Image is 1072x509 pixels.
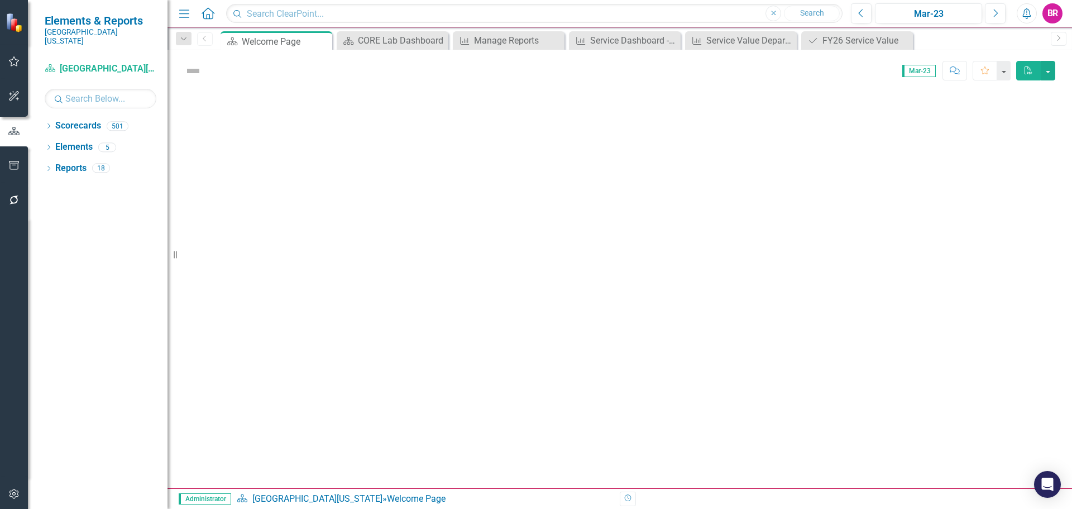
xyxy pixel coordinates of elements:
span: Search [800,8,824,17]
span: Mar-23 [902,65,936,77]
a: Scorecards [55,120,101,132]
button: Search [784,6,840,21]
small: [GEOGRAPHIC_DATA][US_STATE] [45,27,156,46]
a: Service Value Department Survey [688,34,794,47]
input: Search ClearPoint... [226,4,843,23]
div: Service Value Department Survey [706,34,794,47]
a: Elements [55,141,93,154]
div: 18 [92,164,110,173]
span: Elements & Reports [45,14,156,27]
div: CORE Lab Dashboard [358,34,446,47]
a: [GEOGRAPHIC_DATA][US_STATE] [45,63,156,75]
div: Welcome Page [387,493,446,504]
div: Mar-23 [879,7,978,21]
span: Administrator [179,493,231,505]
button: BR [1042,3,1063,23]
div: » [237,493,611,506]
img: Not Defined [184,62,202,80]
img: ClearPoint Strategy [6,13,25,32]
button: Mar-23 [875,3,982,23]
div: 501 [107,121,128,131]
div: Service Dashboard - CORE Lab [590,34,678,47]
a: CORE Lab Dashboard [339,34,446,47]
div: Open Intercom Messenger [1034,471,1061,498]
div: 5 [98,142,116,152]
div: Welcome Page [242,35,329,49]
a: [GEOGRAPHIC_DATA][US_STATE] [252,493,382,504]
a: Reports [55,162,87,175]
input: Search Below... [45,89,156,108]
a: FY26 Service Value [804,34,910,47]
div: FY26 Service Value [822,34,910,47]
